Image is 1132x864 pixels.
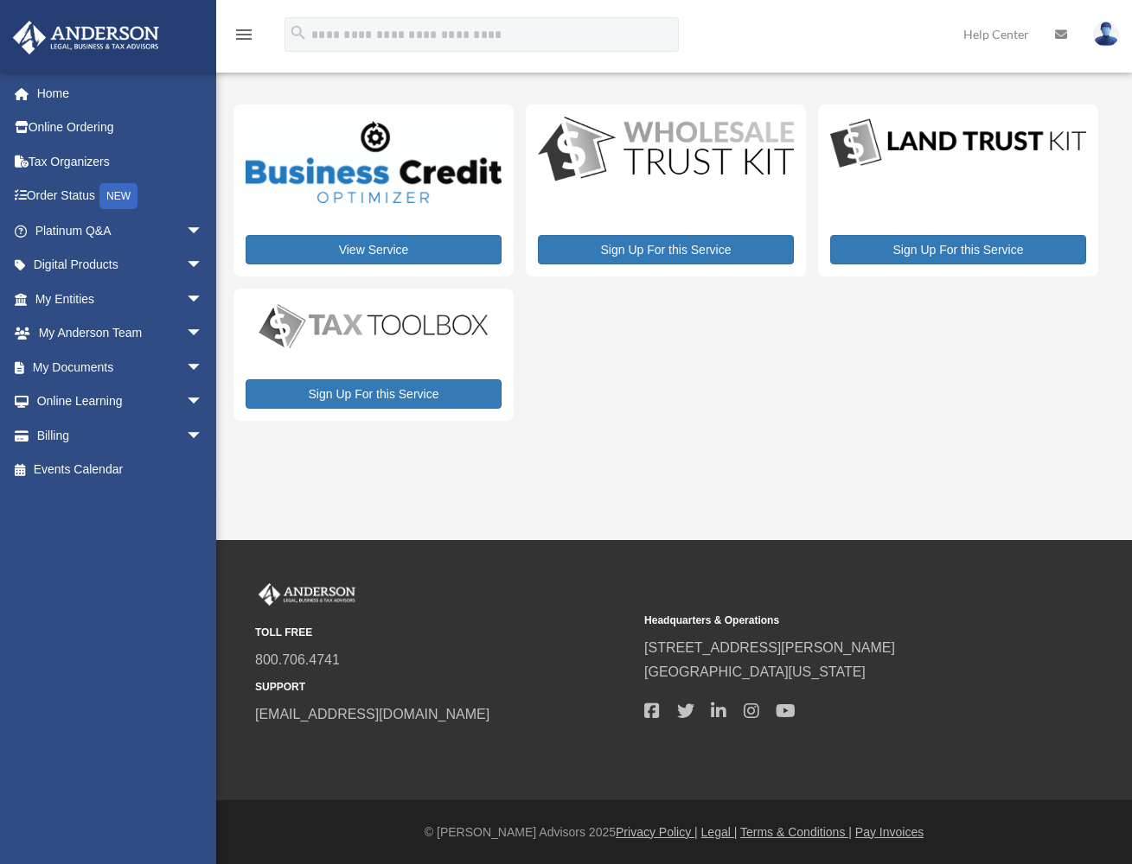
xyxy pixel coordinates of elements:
[12,144,229,179] a: Tax Organizers
[12,76,229,111] a: Home
[12,111,229,145] a: Online Ordering
[8,21,164,54] img: Anderson Advisors Platinum Portal
[12,213,229,248] a: Platinum Q&Aarrow_drop_down
[255,652,340,667] a: 800.706.4741
[186,384,221,420] span: arrow_drop_down
[538,117,794,184] img: WS-Trust-Kit-lgo-1.jpg
[216,822,1132,843] div: © [PERSON_NAME] Advisors 2025
[830,235,1086,264] a: Sign Up For this Service
[255,583,359,606] img: Anderson Advisors Platinum Portal
[289,23,308,42] i: search
[644,664,866,679] a: [GEOGRAPHIC_DATA][US_STATE]
[186,213,221,249] span: arrow_drop_down
[616,825,698,839] a: Privacy Policy |
[12,453,229,487] a: Events Calendar
[233,30,254,45] a: menu
[233,24,254,45] i: menu
[644,612,1021,630] small: Headquarters & Operations
[12,316,229,351] a: My Anderson Teamarrow_drop_down
[830,117,1086,172] img: LandTrust_lgo-1.jpg
[186,418,221,454] span: arrow_drop_down
[701,825,738,839] a: Legal |
[186,350,221,385] span: arrow_drop_down
[99,183,138,209] div: NEW
[255,624,632,642] small: TOLL FREE
[12,384,229,419] a: Online Learningarrow_drop_down
[12,282,229,316] a: My Entitiesarrow_drop_down
[186,316,221,352] span: arrow_drop_down
[12,179,229,214] a: Order StatusNEW
[1093,22,1119,47] img: User Pic
[12,248,221,283] a: Digital Productsarrow_drop_down
[246,235,502,264] a: View Service
[740,825,852,839] a: Terms & Conditions |
[246,379,502,409] a: Sign Up For this Service
[186,282,221,317] span: arrow_drop_down
[12,350,229,384] a: My Documentsarrow_drop_down
[255,707,489,721] a: [EMAIL_ADDRESS][DOMAIN_NAME]
[12,418,229,453] a: Billingarrow_drop_down
[255,678,632,696] small: SUPPORT
[644,640,895,655] a: [STREET_ADDRESS][PERSON_NAME]
[186,248,221,283] span: arrow_drop_down
[246,301,502,352] img: taxtoolbox_new-1.webp
[538,235,794,264] a: Sign Up For this Service
[855,825,924,839] a: Pay Invoices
